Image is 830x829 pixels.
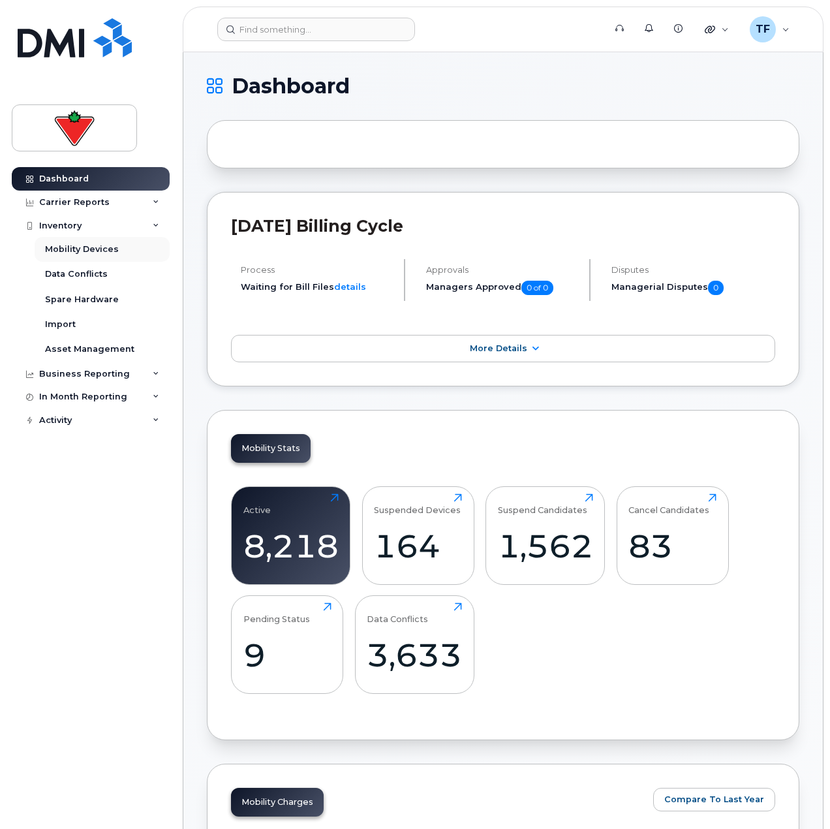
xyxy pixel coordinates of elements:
li: Waiting for Bill Files [241,281,393,293]
h5: Managerial Disputes [611,281,775,295]
span: 0 of 0 [521,281,553,295]
a: Cancel Candidates83 [628,493,716,577]
h4: Process [241,265,393,275]
a: Active8,218 [243,493,339,577]
div: Cancel Candidates [628,493,709,515]
div: Pending Status [243,602,310,624]
div: Data Conflicts [367,602,428,624]
h2: [DATE] Billing Cycle [231,216,775,236]
div: 1,562 [498,527,593,565]
a: Pending Status9 [243,602,331,686]
a: details [334,281,366,292]
a: Data Conflicts3,633 [367,602,462,686]
h5: Managers Approved [426,281,578,295]
div: Suspend Candidates [498,493,587,515]
div: 3,633 [367,636,462,674]
div: 8,218 [243,527,339,565]
a: Suspend Candidates1,562 [498,493,593,577]
span: Compare To Last Year [664,793,764,806]
a: Suspended Devices164 [374,493,462,577]
div: 9 [243,636,331,674]
span: Dashboard [232,76,350,96]
h4: Approvals [426,265,578,275]
div: 164 [374,527,462,565]
div: Suspended Devices [374,493,461,515]
button: Compare To Last Year [653,788,775,811]
span: More Details [470,343,527,353]
h4: Disputes [611,265,775,275]
div: Active [243,493,271,515]
div: 83 [628,527,716,565]
span: 0 [708,281,724,295]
